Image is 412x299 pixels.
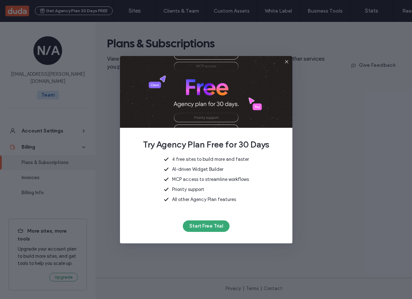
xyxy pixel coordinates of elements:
span: 4 free sites to build more and faster [172,156,249,163]
span: MCP access to streamline workflows [172,176,249,183]
span: AI-driven Widget Builder [172,166,223,173]
img: Free_agency_month.png [120,56,292,128]
span: Priority support [172,186,204,193]
span: Try Agency Plan Free for 30 Days [131,139,281,150]
span: All other Agency Plan features [172,196,236,203]
button: Start Free Trial [183,220,230,232]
